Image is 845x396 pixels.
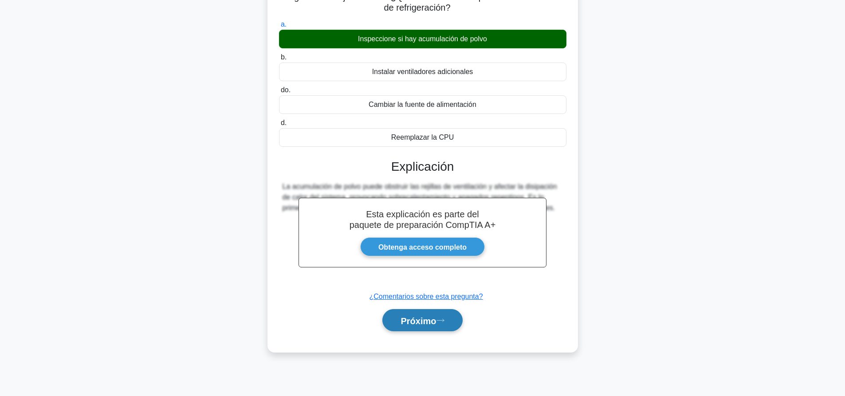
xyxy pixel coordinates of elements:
font: d. [281,119,287,126]
font: La acumulación de polvo puede obstruir las rejillas de ventilación y afectar la disipación de cal... [283,183,557,212]
font: a. [281,20,287,28]
font: b. [281,53,287,61]
font: Inspeccione si hay acumulación de polvo [358,35,487,43]
font: Reemplazar la CPU [391,133,454,141]
font: Cambiar la fuente de alimentación [369,101,476,108]
font: Instalar ventiladores adicionales [372,68,473,75]
font: Explicación [391,160,454,173]
a: ¿Comentarios sobre esta pregunta? [369,293,483,300]
a: Obtenga acceso completo [360,237,485,256]
font: Próximo [401,316,436,325]
font: do. [281,86,291,94]
button: Próximo [382,309,462,332]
